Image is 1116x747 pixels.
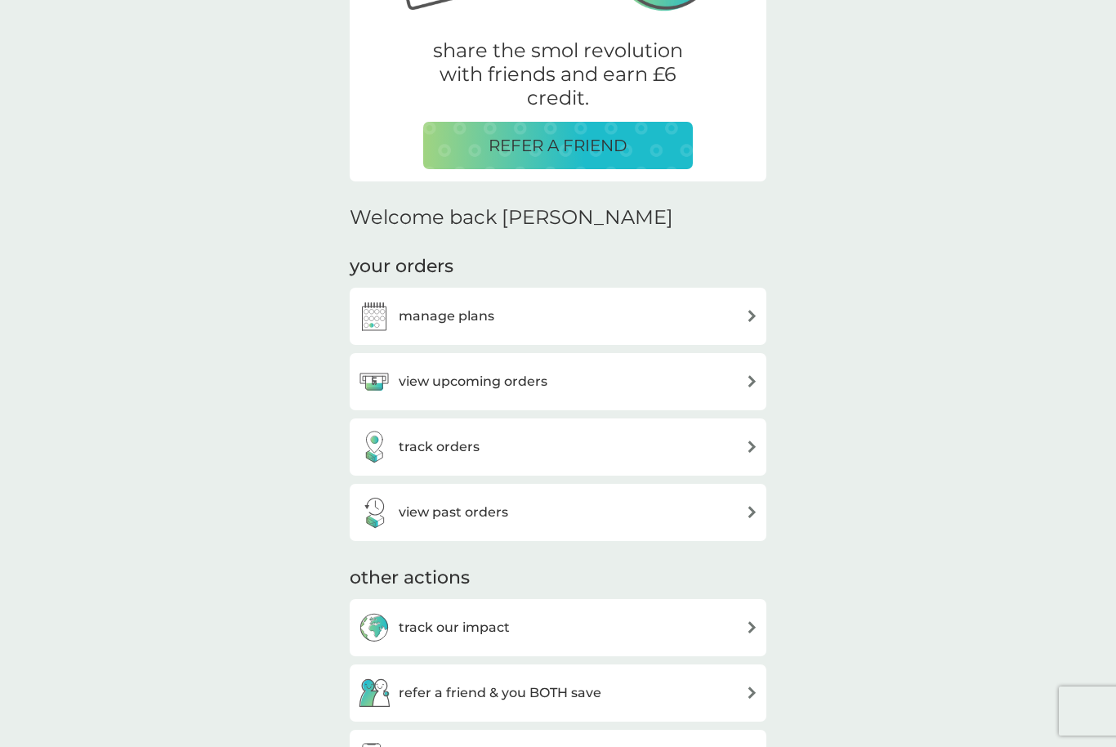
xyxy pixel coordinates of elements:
h3: your orders [350,254,453,280]
img: arrow right [746,621,758,633]
h3: refer a friend & you BOTH save [399,682,601,704]
img: arrow right [746,506,758,518]
h3: other actions [350,566,470,591]
h3: view upcoming orders [399,371,547,392]
h3: track orders [399,436,480,458]
h3: manage plans [399,306,494,327]
h3: view past orders [399,502,508,523]
img: arrow right [746,310,758,322]
p: REFER A FRIEND [489,132,627,159]
h2: Welcome back [PERSON_NAME] [350,206,673,230]
img: arrow right [746,375,758,387]
h3: track our impact [399,617,510,638]
button: REFER A FRIEND [423,122,693,169]
img: arrow right [746,687,758,699]
img: arrow right [746,441,758,453]
p: share the smol revolution with friends and earn £6 credit. [423,39,693,110]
